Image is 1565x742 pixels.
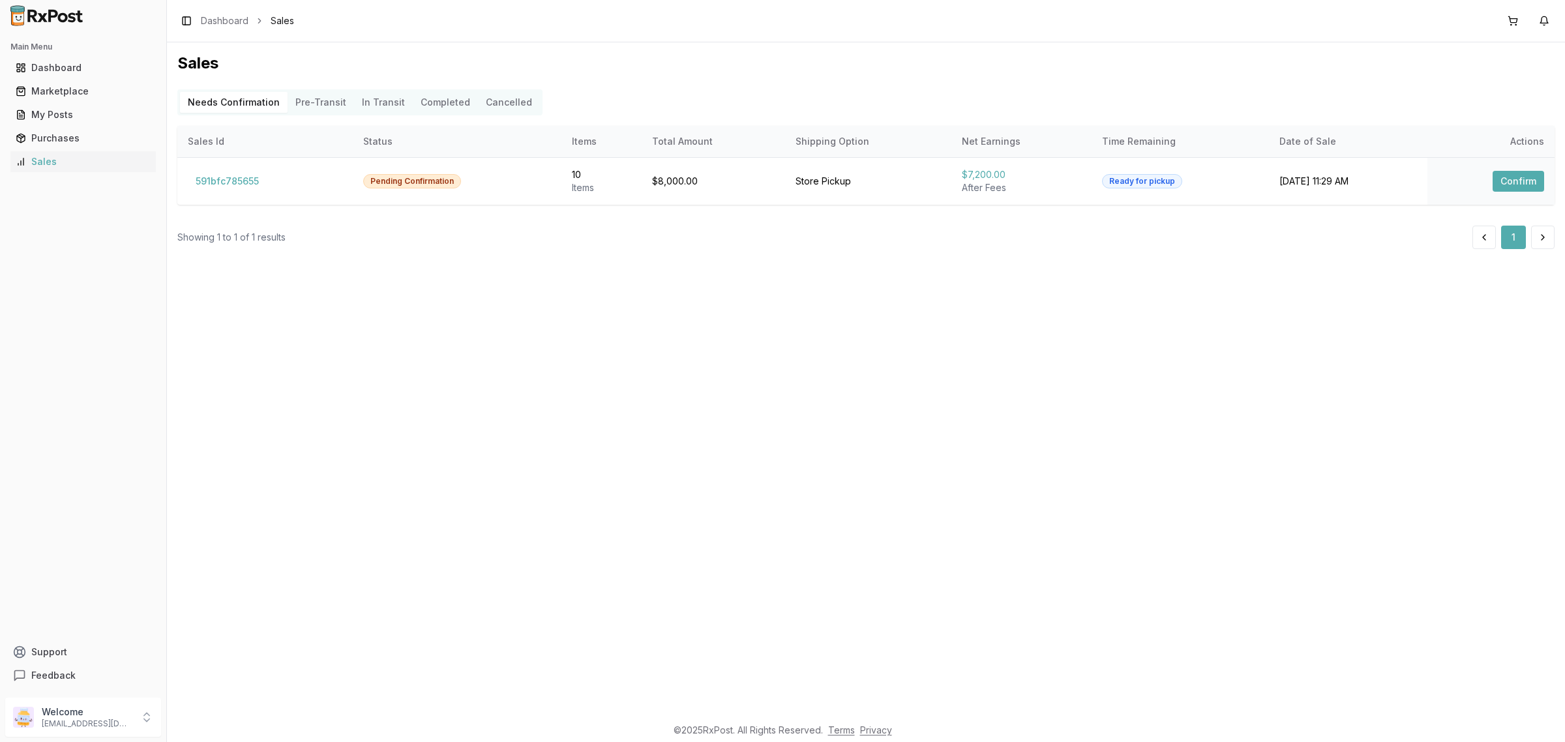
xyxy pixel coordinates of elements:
button: My Posts [5,104,161,125]
button: Needs Confirmation [180,92,288,113]
p: Welcome [42,705,132,719]
div: Purchases [16,132,151,145]
div: Dashboard [16,61,151,74]
div: $7,200.00 [962,168,1081,181]
button: Purchases [5,128,161,149]
div: Sales [16,155,151,168]
th: Items [561,126,642,157]
button: Marketplace [5,81,161,102]
button: Dashboard [5,57,161,78]
div: $8,000.00 [652,175,775,188]
div: Pending Confirmation [363,174,461,188]
th: Date of Sale [1269,126,1427,157]
th: Shipping Option [785,126,951,157]
a: My Posts [10,103,156,126]
button: Confirm [1493,171,1544,192]
img: RxPost Logo [5,5,89,26]
a: Dashboard [10,56,156,80]
div: My Posts [16,108,151,121]
button: Sales [5,151,161,172]
div: 10 [572,168,631,181]
button: 591bfc785655 [188,171,267,192]
img: User avatar [13,707,34,728]
a: Marketplace [10,80,156,103]
th: Time Remaining [1092,126,1270,157]
a: Terms [828,724,855,735]
a: Sales [10,150,156,173]
th: Net Earnings [951,126,1092,157]
button: Completed [413,92,478,113]
a: Purchases [10,126,156,150]
button: 1 [1501,226,1526,249]
button: Pre-Transit [288,92,354,113]
h1: Sales [177,53,1555,74]
span: Sales [271,14,294,27]
p: [EMAIL_ADDRESS][DOMAIN_NAME] [42,719,132,729]
div: Marketplace [16,85,151,98]
button: Support [5,640,161,664]
div: After Fees [962,181,1081,194]
th: Status [353,126,561,157]
div: [DATE] 11:29 AM [1279,175,1417,188]
th: Actions [1427,126,1555,157]
div: Showing 1 to 1 of 1 results [177,231,286,244]
nav: breadcrumb [201,14,294,27]
th: Total Amount [642,126,785,157]
button: In Transit [354,92,413,113]
div: Store Pickup [796,175,941,188]
a: Privacy [860,724,892,735]
h2: Main Menu [10,42,156,52]
div: Item s [572,181,631,194]
a: Dashboard [201,14,248,27]
button: Cancelled [478,92,540,113]
th: Sales Id [177,126,353,157]
button: Feedback [5,664,161,687]
span: Feedback [31,669,76,682]
div: Ready for pickup [1102,174,1182,188]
